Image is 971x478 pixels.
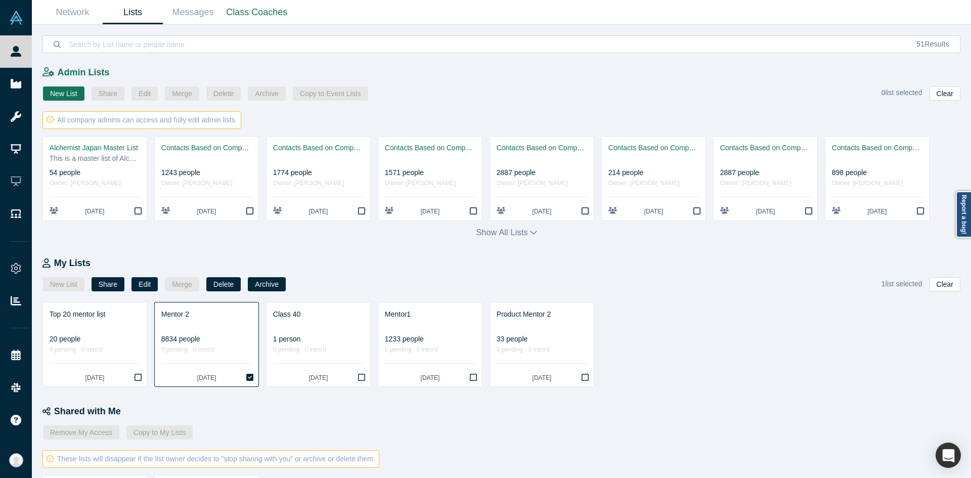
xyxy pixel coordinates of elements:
[497,373,587,382] div: [DATE]
[155,137,258,221] a: Contacts Based on Company Keywords - Blok-Z1243 peopleOwner: [PERSON_NAME][DATE]
[50,344,140,355] div: 0 pending · 0 intro'd
[378,302,482,386] a: Mentor11233 people0 pending · 0 intro'd[DATE]
[378,137,482,221] a: Contacts Based on Company Keywords - Pairity1571 peopleOwner: [PERSON_NAME][DATE]
[163,1,223,24] a: Messages
[206,86,241,101] button: Delete
[490,302,594,386] a: Product Mentor 233 people0 pending · 0 intro'd[DATE]
[916,40,949,48] span: Results
[223,1,291,24] a: Class Coaches
[930,277,960,291] button: Clear
[43,277,84,291] button: New List
[916,40,924,48] span: 51
[576,203,594,221] button: Bookmark
[293,86,368,101] button: Copy to Event Lists
[497,344,587,355] div: 0 pending · 0 intro'd
[956,191,971,238] a: Report a bug!
[50,143,140,153] div: Alchemist Japan Master List
[50,309,140,320] div: Top 20 mentor list
[720,143,811,153] div: Contacts Based on Company Keywords - [URL]
[241,369,258,386] button: Bookmark
[248,277,286,291] button: Archive
[720,207,811,216] div: [DATE]
[385,178,475,189] div: Owner: [PERSON_NAME]
[464,369,482,386] button: Bookmark
[273,167,364,178] div: 1774 people
[50,334,140,344] div: 20 people
[352,203,370,221] button: Bookmark
[385,344,475,355] div: 0 pending · 0 intro'd
[385,143,475,153] div: Contacts Based on Company Keywords - Pairity
[832,207,922,216] div: [DATE]
[385,373,475,382] div: [DATE]
[129,369,147,386] button: Bookmark
[43,425,119,440] button: Remove My Access
[206,277,241,291] button: Delete
[42,256,971,270] div: My Lists
[714,137,817,221] a: Contacts Based on Company Keywords - [URL]2887 peopleOwner: [PERSON_NAME][DATE]
[476,227,538,239] button: Show all lists
[576,369,594,386] button: Bookmark
[267,137,370,221] a: Contacts Based on Company Keywords - PLATMA1774 peopleOwner: [PERSON_NAME][DATE]
[43,137,147,221] a: Alchemist Japan Master ListThis is a master list of Alchemist mentor and members that have indica...
[50,207,140,216] div: [DATE]
[267,302,370,386] a: Class 401 person0 pending · 0 intro'd[DATE]
[161,178,252,189] div: Owner: [PERSON_NAME]
[131,277,158,291] button: Edit
[352,369,370,386] button: Bookmark
[161,167,252,178] div: 1243 people
[385,207,475,216] div: [DATE]
[602,137,705,221] a: Contacts Based on Company Keywords - Atomistic Insights214 peopleOwner: [PERSON_NAME][DATE]
[50,373,140,382] div: [DATE]
[241,203,258,221] button: Bookmark
[9,11,23,25] img: Alchemist Vault Logo
[42,450,379,468] div: These lists will disappear if the list owner decides to "stop sharing with you" or archive or del...
[930,86,960,101] button: Clear
[497,309,587,320] div: Product Mentor 2
[497,334,587,344] div: 33 people
[68,32,906,56] input: Search by List name or people name
[608,178,699,189] div: Owner: [PERSON_NAME]
[881,89,922,97] span: 0 list selected
[911,203,929,221] button: Bookmark
[103,1,163,24] a: Lists
[161,373,252,382] div: [DATE]
[273,344,364,355] div: 0 pending · 0 intro'd
[161,207,252,216] div: [DATE]
[131,86,158,101] button: Edit
[385,334,475,344] div: 1233 people
[273,334,364,344] div: 1 person
[50,153,140,164] div: This is a master list of Alchemist mentor and members that have indicated interest in connecting ...
[42,66,971,79] div: Admin Lists
[155,302,258,386] a: Mentor 28834 people0 pending · 0 intro'd[DATE]
[497,178,587,189] div: Owner: [PERSON_NAME]
[92,277,124,291] button: Share
[608,167,699,178] div: 214 people
[832,167,922,178] div: 898 people
[42,1,103,24] a: Network
[50,167,140,178] div: 54 people
[126,425,193,440] button: Copy to My Lists
[161,334,252,344] div: 8834 people
[688,203,705,221] button: Bookmark
[832,178,922,189] div: Owner: [PERSON_NAME]
[165,277,199,291] button: Merge
[273,143,364,153] div: Contacts Based on Company Keywords - PLATMA
[720,167,811,178] div: 2887 people
[497,143,587,153] div: Contacts Based on Company Keywords - [PERSON_NAME]
[497,167,587,178] div: 2887 people
[43,302,147,386] a: Top 20 mentor list20 people0 pending · 0 intro'd[DATE]
[273,309,364,320] div: Class 40
[720,178,811,189] div: Owner: [PERSON_NAME]
[881,280,922,288] span: 1 list selected
[50,178,140,189] div: Owner: [PERSON_NAME]
[273,373,364,382] div: [DATE]
[161,344,252,355] div: 0 pending · 0 intro'd
[490,137,594,221] a: Contacts Based on Company Keywords - [PERSON_NAME]2887 peopleOwner: [PERSON_NAME][DATE]
[608,143,699,153] div: Contacts Based on Company Keywords - Atomistic Insights
[385,309,475,320] div: Mentor1
[608,207,699,216] div: [DATE]
[825,137,929,221] a: Contacts Based on Company Keywords - Arithmedics898 peopleOwner: [PERSON_NAME][DATE]
[42,111,241,129] div: All company admins can access and fully edit admin lists.
[42,405,971,418] div: Shared with Me
[248,86,286,101] button: Archive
